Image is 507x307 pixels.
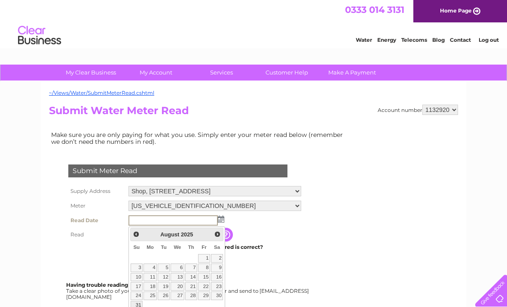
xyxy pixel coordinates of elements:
span: 2025 [181,231,193,238]
a: 23 [211,282,223,291]
a: 30 [211,291,223,300]
a: ~/Views/Water/SubmitMeterRead.cshtml [49,90,154,96]
img: logo.png [18,22,61,49]
a: 2 [211,254,223,263]
span: August [160,231,179,238]
a: Next [212,229,222,239]
input: Information [219,228,235,242]
span: Saturday [214,245,220,250]
a: 4 [144,264,157,272]
a: 12 [158,273,170,282]
span: Next [214,231,221,238]
a: 6 [171,264,184,272]
a: 27 [171,291,184,300]
a: 19 [158,282,170,291]
img: ... [218,216,224,223]
a: 20 [171,282,184,291]
a: Energy [377,37,396,43]
a: 21 [185,282,197,291]
a: 18 [144,282,157,291]
span: Thursday [188,245,194,250]
a: 13 [171,273,184,282]
a: 29 [198,291,210,300]
span: Monday [147,245,154,250]
a: Prev [131,229,141,239]
th: Read [66,228,126,242]
a: 14 [185,273,197,282]
a: 26 [158,291,170,300]
div: Account number [378,105,458,115]
span: Prev [133,231,140,238]
a: Water [356,37,372,43]
a: Contact [450,37,471,43]
th: Meter [66,198,126,213]
span: Sunday [133,245,140,250]
th: Supply Address [66,184,126,198]
a: Blog [432,37,445,43]
h2: Submit Water Meter Read [49,105,458,121]
b: Having trouble reading your meter? [66,282,162,288]
span: Tuesday [161,245,166,250]
a: 9 [211,264,223,272]
a: 17 [131,282,143,291]
a: 0333 014 3131 [345,4,404,15]
a: 11 [144,273,157,282]
span: Friday [202,245,207,250]
a: My Account [121,65,192,81]
a: Log out [479,37,499,43]
div: Clear Business is a trading name of Verastar Limited (registered in [GEOGRAPHIC_DATA] No. 3667643... [51,5,457,42]
a: My Clear Business [55,65,126,81]
a: Customer Help [251,65,322,81]
div: Take a clear photo of your readings, tell us which supply it's for and send to [EMAIL_ADDRESS][DO... [66,282,310,300]
div: Submit Meter Read [68,164,287,177]
a: Telecoms [401,37,427,43]
a: 24 [131,291,143,300]
span: Wednesday [174,245,181,250]
td: Make sure you are only paying for what you use. Simply enter your meter read below (remember we d... [49,129,350,147]
a: 16 [211,273,223,282]
a: 1 [198,254,210,263]
a: 8 [198,264,210,272]
td: Are you sure the read you have entered is correct? [126,242,303,253]
a: 22 [198,282,210,291]
a: 7 [185,264,197,272]
a: 25 [144,291,157,300]
a: 3 [131,264,143,272]
th: Read Date [66,213,126,228]
a: 15 [198,273,210,282]
a: 28 [185,291,197,300]
a: Make A Payment [317,65,388,81]
a: 10 [131,273,143,282]
a: 5 [158,264,170,272]
a: Services [186,65,257,81]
